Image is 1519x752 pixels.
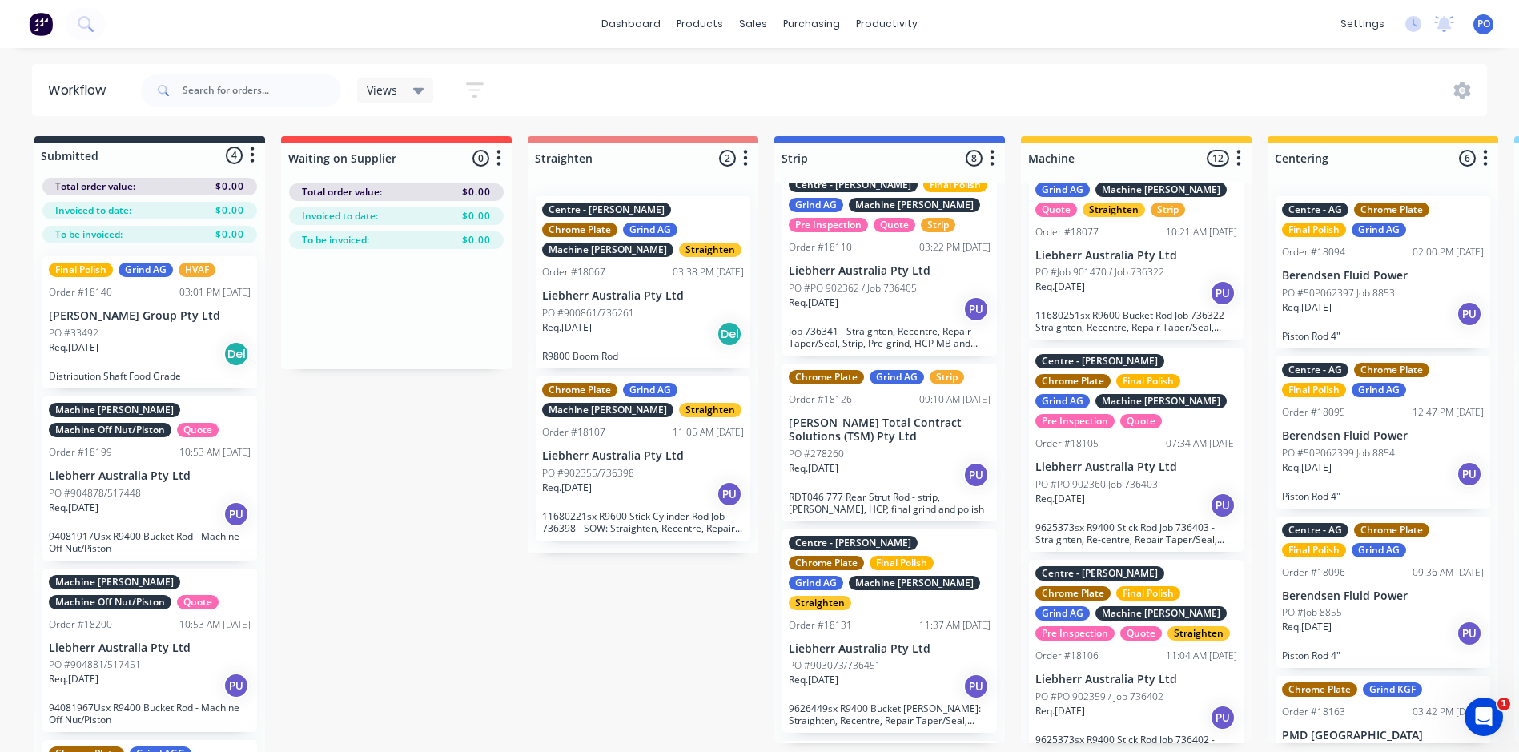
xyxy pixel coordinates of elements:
div: Order #18163 [1282,705,1345,719]
div: Final PolishGrind AGHVAFOrder #1814003:01 PM [DATE][PERSON_NAME] Group Pty LtdPO #33492Req.[DATE]... [42,256,257,388]
div: Centre - [PERSON_NAME]Chrome PlateFinal PolishGrind AGMachine [PERSON_NAME]StraightenOrder #18131... [782,529,997,734]
div: Strip [1151,203,1185,217]
div: productivity [848,12,926,36]
div: Straighten [679,243,741,257]
div: sales [731,12,775,36]
div: Final Polish [1282,543,1346,557]
div: Straighten [679,403,741,417]
div: Machine [PERSON_NAME]Machine Off Nut/PistonQuoteOrder #1820010:53 AM [DATE]Liebherr Australia Pty... [42,569,257,733]
p: Req. [DATE] [1035,704,1085,718]
div: Machine [PERSON_NAME] [49,403,180,417]
div: Order #18105 [1035,436,1099,451]
span: $0.00 [462,209,491,223]
div: Straighten [1167,626,1230,641]
div: Order #18110 [789,240,852,255]
div: 12:47 PM [DATE] [1413,405,1484,420]
p: 9626449sx R9400 Bucket [PERSON_NAME]: Straighten, Recentre, Repair Taper/Seal, Strip, Pre-grind, ... [789,702,991,726]
div: 11:37 AM [DATE] [919,618,991,633]
div: PU [963,674,989,699]
div: Chrome Plate [1354,363,1429,377]
div: Order #18200 [49,617,112,632]
div: Machine [PERSON_NAME] [49,575,180,589]
div: products [669,12,731,36]
p: PO #33492 [49,326,98,340]
div: Machine [PERSON_NAME] [542,403,673,417]
p: Berendsen Fluid Power [1282,429,1484,443]
div: Chrome Plate [789,370,864,384]
div: Order #18107 [542,425,605,440]
div: Chrome PlateGrind AGStripOrder #1812609:10 AM [DATE][PERSON_NAME] Total Contract Solutions (TSM) ... [782,364,997,521]
div: Quote [874,218,915,232]
div: Grind KGF [1363,682,1422,697]
div: Centre - [PERSON_NAME]Chrome PlateFinal PolishGrind AGMachine [PERSON_NAME]Pre InspectionQuoteOrd... [1029,348,1244,552]
div: Centre - [PERSON_NAME] [789,536,918,550]
p: Liebherr Australia Pty Ltd [1035,249,1237,263]
div: Quote [177,423,219,437]
p: PO #50P062399 Job 8854 [1282,446,1395,460]
div: PU [963,296,989,322]
div: Straighten [789,596,851,610]
div: Chrome Plate [542,223,617,237]
div: Machine [PERSON_NAME] [1095,394,1227,408]
span: Total order value: [55,179,135,194]
span: 1 [1497,698,1510,710]
div: Centre - AG [1282,203,1348,217]
p: [PERSON_NAME] Total Contract Solutions (TSM) Pty Ltd [789,416,991,444]
div: Centre - AG [1282,363,1348,377]
div: Machine Off Nut/Piston [49,423,171,437]
span: $0.00 [215,227,244,242]
div: Pre Inspection [1035,626,1115,641]
img: Factory [29,12,53,36]
div: Order #18140 [49,285,112,300]
div: Grind AG [870,370,924,384]
div: Centre - [PERSON_NAME] [789,178,918,192]
span: $0.00 [462,233,491,247]
div: Grind AG [1352,543,1406,557]
p: Piston Rod 4" [1282,649,1484,662]
div: Grind AG [119,263,173,277]
div: Grind AG [1352,223,1406,237]
p: Job 736341 - Straighten, Recentre, Repair Taper/Seal, Strip, Pre-grind, HCP MB and Seal, final gr... [789,325,991,349]
span: $0.00 [215,179,244,194]
div: Centre - [PERSON_NAME] [1035,566,1164,581]
div: Chrome Plate [1035,586,1111,601]
p: 11680221sx R9600 Stick Cylinder Rod Job 736398 - SOW: Straighten, Recentre, Repair Taper/Seal, St... [542,510,744,534]
p: Req. [DATE] [1282,620,1332,634]
p: Liebherr Australia Pty Ltd [1035,460,1237,474]
div: Grind AGMachine [PERSON_NAME]QuoteStraightenStripOrder #1807710:21 AM [DATE]Liebherr Australia Pt... [1029,136,1244,340]
div: Centre - AGChrome PlateFinal PolishGrind AGOrder #1809402:00 PM [DATE]Berendsen Fluid PowerPO #50... [1276,196,1490,348]
div: 03:42 PM [DATE] [1413,705,1484,719]
p: Liebherr Australia Pty Ltd [542,289,744,303]
a: dashboard [593,12,669,36]
div: Order #18095 [1282,405,1345,420]
p: Req. [DATE] [542,320,592,335]
div: Pre Inspection [789,218,868,232]
span: Total order value: [302,185,382,199]
p: RDT046 777 Rear Strut Rod - strip, [PERSON_NAME], HCP, final grind and polish [789,491,991,515]
div: PU [1457,621,1482,646]
div: Final Polish [1116,586,1180,601]
div: 07:34 AM [DATE] [1166,436,1237,451]
div: Order #18094 [1282,245,1345,259]
p: Liebherr Australia Pty Ltd [789,264,991,278]
p: Liebherr Australia Pty Ltd [542,449,744,463]
div: Centre - [PERSON_NAME] [542,203,671,217]
div: Grind AG [789,198,843,212]
p: Req. [DATE] [542,481,592,495]
p: 94081967Usx R9400 Bucket Rod - Machine Off Nut/Piston [49,702,251,726]
div: 10:21 AM [DATE] [1166,225,1237,239]
p: Liebherr Australia Pty Ltd [789,642,991,656]
p: Distribution Shaft Food Grade [49,370,251,382]
div: Centre - AG [1282,523,1348,537]
div: PU [963,462,989,488]
div: Workflow [48,81,114,100]
div: Quote [177,595,219,609]
p: Piston Rod 4" [1282,490,1484,502]
iframe: Intercom live chat [1465,698,1503,736]
div: Final Polish [1116,374,1180,388]
div: Machine [PERSON_NAME] [1095,606,1227,621]
div: Order #18096 [1282,565,1345,580]
div: Order #18067 [542,265,605,279]
div: Chrome Plate [542,383,617,397]
div: 03:38 PM [DATE] [673,265,744,279]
